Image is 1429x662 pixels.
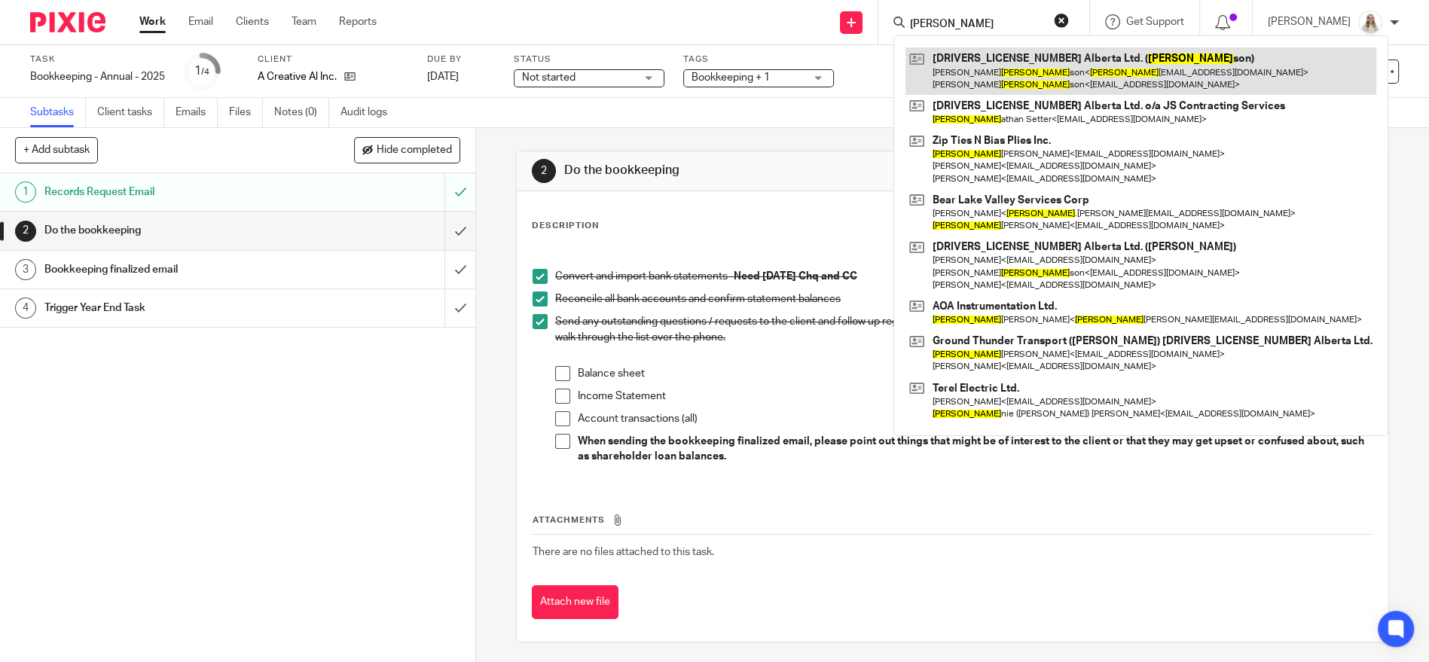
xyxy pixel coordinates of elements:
[15,137,98,163] button: + Add subtask
[15,259,36,280] div: 3
[532,159,556,183] div: 2
[532,220,599,232] p: Description
[532,585,618,619] button: Attach new file
[194,63,209,80] div: 1
[201,68,209,76] small: /4
[44,181,301,203] h1: Records Request Email
[555,269,1373,284] p: Convert and import bank statements -
[1126,17,1184,27] span: Get Support
[578,411,1373,426] p: Account transactions (all)
[15,221,36,242] div: 2
[533,547,714,557] span: There are no files attached to this task.
[427,72,459,82] span: [DATE]
[514,53,664,66] label: Status
[555,291,1373,307] p: Reconcile all bank accounts and confirm statement balances
[1054,13,1069,28] button: Clear
[578,389,1373,404] p: Income Statement
[734,271,857,282] strong: Need [DATE] Chq and CC
[139,14,166,29] a: Work
[340,98,398,127] a: Audit logs
[15,182,36,203] div: 1
[258,53,408,66] label: Client
[15,297,36,319] div: 4
[692,72,770,83] span: Bookkeeping + 1
[229,98,263,127] a: Files
[578,366,1373,381] p: Balance sheet
[522,72,576,83] span: Not started
[683,53,834,66] label: Tags
[30,69,165,84] div: Bookkeeping - Annual - 2025
[578,436,1366,462] strong: When sending the bookkeeping finalized email, please point out things that might be of interest t...
[236,14,269,29] a: Clients
[533,516,605,524] span: Attachments
[427,53,495,66] label: Due by
[30,53,165,66] label: Task
[908,18,1044,32] input: Search
[44,297,301,319] h1: Trigger Year End Task
[555,314,1373,345] p: Send any outstanding questions / requests to the client and follow up regularly - it's beneficial...
[176,98,218,127] a: Emails
[274,98,329,127] a: Notes (0)
[30,98,86,127] a: Subtasks
[258,69,337,84] p: A Creative Al Inc.
[30,12,105,32] img: Pixie
[292,14,316,29] a: Team
[1358,11,1382,35] img: Headshot%2011-2024%20white%20background%20square%202.JPG
[564,163,985,178] h1: Do the bookkeeping
[44,219,301,242] h1: Do the bookkeeping
[188,14,213,29] a: Email
[97,98,164,127] a: Client tasks
[1268,14,1351,29] p: [PERSON_NAME]
[354,137,460,163] button: Hide completed
[44,258,301,281] h1: Bookkeeping finalized email
[377,145,452,157] span: Hide completed
[339,14,377,29] a: Reports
